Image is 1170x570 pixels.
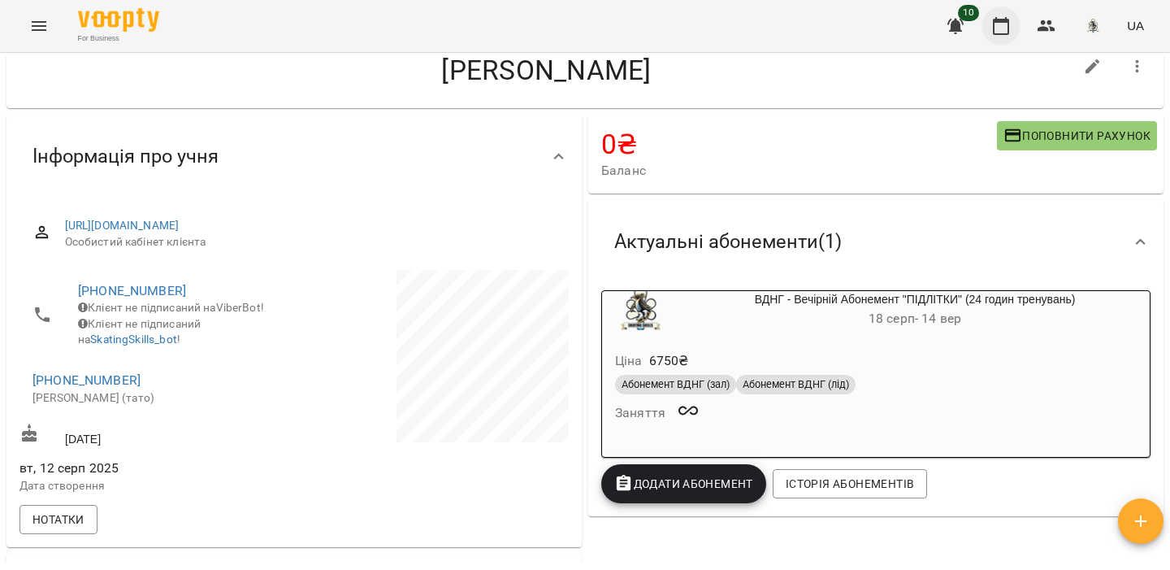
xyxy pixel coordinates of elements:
[32,390,278,407] p: [PERSON_NAME] (тато)
[1081,15,1104,37] img: 8c829e5ebed639b137191ac75f1a07db.png
[78,317,201,346] span: Клієнт не підписаний на !
[78,8,159,32] img: Voopty Logo
[78,33,159,44] span: For Business
[601,464,766,503] button: Додати Абонемент
[32,372,141,388] a: [PHONE_NUMBER]
[19,478,291,494] p: Дата створення
[615,377,736,392] span: Абонемент ВДНГ (зал)
[997,121,1157,150] button: Поповнити рахунок
[786,474,914,494] span: Історія абонементів
[16,420,294,450] div: [DATE]
[32,144,219,169] span: Інформація про учня
[90,333,177,346] a: SkatingSkills_bot
[615,350,643,372] h6: Ціна
[78,301,264,314] span: Клієнт не підписаний на ViberBot!
[678,401,698,420] svg: Необмежені відвідування
[78,283,186,298] a: [PHONE_NUMBER]
[602,291,680,330] div: ВДНГ - Вечірній Абонемент "ПІДЛІТКИ" (24 годин тренувань)
[1127,17,1144,34] span: UA
[588,200,1163,284] div: Актуальні абонементи(1)
[869,311,961,326] span: 18 серп - 14 вер
[736,377,856,392] span: Абонемент ВДНГ (лід)
[602,291,1150,444] button: ВДНГ - Вечірній Абонемент "ПІДЛІТКИ" (24 годин тренувань)18 серп- 14 верЦіна6750₴Абонемент ВДНГ (...
[65,234,556,250] span: Особистий кабінет клієнта
[19,7,58,46] button: Menu
[1003,126,1150,146] span: Поповнити рахунок
[6,115,582,198] div: Інформація про учня
[65,219,180,232] a: [URL][DOMAIN_NAME]
[19,54,1073,87] h4: [PERSON_NAME]
[1120,11,1150,41] button: UA
[680,291,1150,330] div: ВДНГ - Вечірній Абонемент "ПІДЛІТКИ" (24 годин тренувань)
[32,510,84,529] span: Нотатки
[614,474,753,494] span: Додати Абонемент
[958,5,979,21] span: 10
[601,128,997,161] h4: 0 ₴
[649,351,689,371] p: 6750 ₴
[19,459,291,478] span: вт, 12 серп 2025
[615,402,665,424] h6: Заняття
[614,229,842,255] span: Актуальні абонементи ( 1 )
[601,161,997,181] span: Баланс
[19,505,97,534] button: Нотатки
[773,469,927,498] button: Історія абонементів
